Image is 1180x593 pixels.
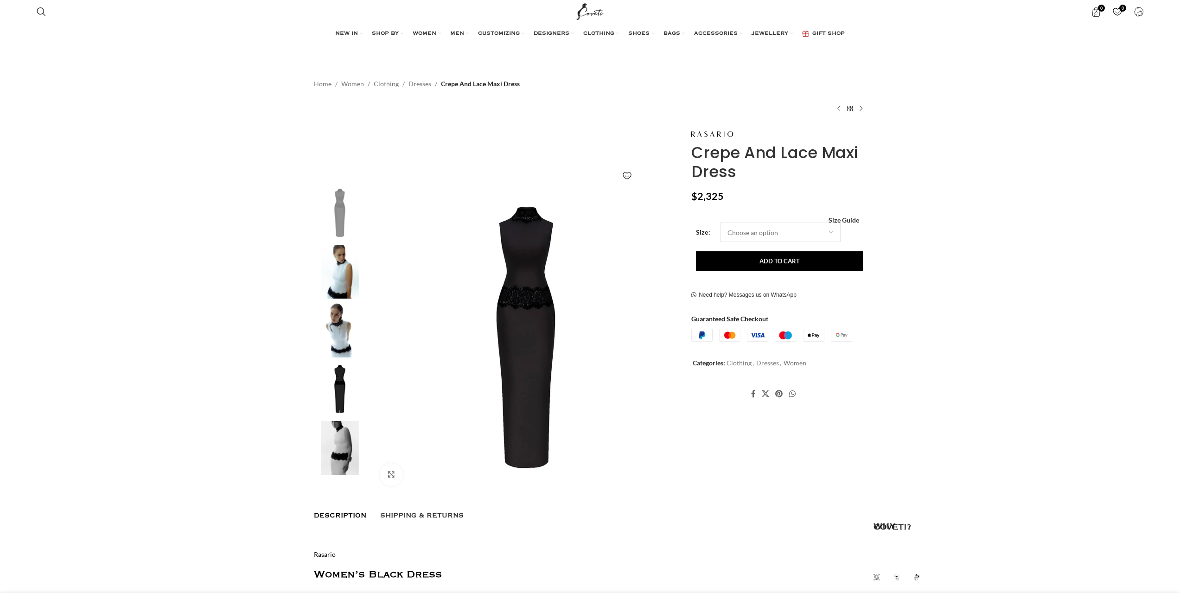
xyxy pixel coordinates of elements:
span: 0 [1119,5,1126,12]
span: ACCESSORIES [694,30,738,38]
a: Rasario [314,550,336,558]
span: JEWELLERY [752,30,788,38]
strong: Women’s Black Dress [314,571,442,578]
span: WOMEN [413,30,436,38]
h4: WHY COVETI? [874,526,920,528]
img: Rasario [691,131,733,137]
bdi: 2,325 [691,190,724,202]
a: SHOES [628,25,654,43]
h1: Crepe And Lace Maxi Dress [691,143,866,181]
a: Next product [855,103,867,114]
span: Shipping & Returns [380,512,464,519]
a: WhatsApp social link [786,387,798,401]
div: My Wishlist [1108,2,1127,21]
span: , [780,358,781,368]
nav: Breadcrumb [314,79,520,89]
a: Search [32,2,51,21]
a: CLOTHING [583,25,619,43]
a: Site logo [574,7,606,15]
span: CLOTHING [583,30,614,38]
span: NEW IN [335,30,358,38]
a: MEN [450,25,469,43]
a: Facebook social link [748,387,759,401]
a: Dresses [408,79,431,89]
span: , [753,358,754,368]
span: SHOES [628,30,650,38]
img: guaranteed-safe-checkout-bordered.j [691,329,852,342]
img: Rasario [312,362,368,416]
a: CUSTOMIZING [478,25,524,43]
span: BAGS [663,30,680,38]
a: GIFT SHOP [802,25,845,43]
img: Icon1_footer [874,566,880,589]
img: Rasario Crepe And Lace Maxi Dress [312,186,368,240]
a: SHOP BY [372,25,403,43]
a: DESIGNERS [534,25,574,43]
span: Description [314,512,366,519]
a: ACCESSORIES [694,25,742,43]
a: NEW IN [335,25,363,43]
a: 0 [1108,2,1127,21]
span: GIFT SHOP [812,30,845,38]
img: GiftBag [802,31,809,37]
a: 0 [1086,2,1105,21]
span: SHOP BY [372,30,399,38]
a: Pinterest social link [772,387,786,401]
div: Main navigation [32,25,1148,43]
a: Previous product [833,103,844,114]
a: Dresses [756,359,779,367]
strong: Guaranteed Safe Checkout [691,315,768,323]
span: CUSTOMIZING [478,30,520,38]
a: Clothing [727,359,752,367]
a: Clothing [374,79,399,89]
img: Rasario Crepe And Lace Maxi Dress [312,421,368,475]
button: Add to cart [696,251,863,271]
a: Home [314,79,332,89]
span: DESIGNERS [534,30,569,38]
a: Women [784,359,806,367]
label: Size [696,227,711,237]
img: Rasario dress [312,245,368,299]
img: Rasario dresses [312,303,368,357]
span: MEN [450,30,464,38]
a: BAGS [663,25,685,43]
a: Women [341,79,364,89]
a: X social link [759,387,772,401]
img: Icon3_footer [914,566,920,589]
a: JEWELLERY [752,25,793,43]
a: WOMEN [413,25,441,43]
span: 0 [1098,5,1105,12]
span: Crepe And Lace Maxi Dress [441,79,520,89]
img: Icon2_footer [893,566,900,589]
a: Need help? Messages us on WhatsApp [691,292,797,299]
img: Rasario-Crepe-And-Lace-Maxi-Dress [373,186,680,493]
span: Categories: [693,359,725,367]
span: $ [691,190,697,202]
